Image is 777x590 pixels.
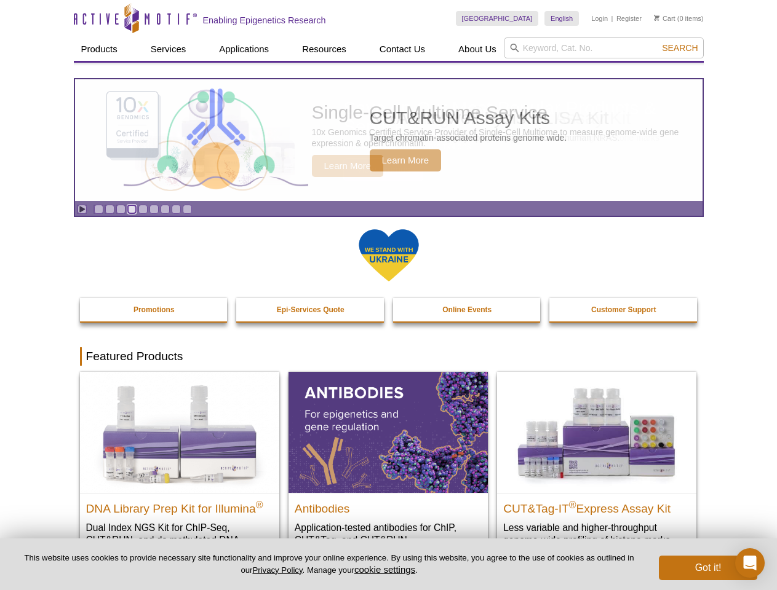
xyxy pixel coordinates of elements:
[80,372,279,570] a: DNA Library Prep Kit for Illumina DNA Library Prep Kit for Illumina® Dual Index NGS Kit for ChIP-...
[105,205,114,214] a: Go to slide 2
[662,43,698,53] span: Search
[544,11,579,26] a: English
[393,298,542,321] a: Online Events
[503,521,690,546] p: Less variable and higher-throughput genome-wide profiling of histone marks​.
[74,37,125,61] a: Products
[78,205,87,214] a: Toggle autoplay
[256,499,263,509] sup: ®
[569,499,576,509] sup: ®
[735,548,765,578] div: Open Intercom Messenger
[370,149,442,171] span: Learn More
[358,228,420,283] img: We Stand With Ukraine
[20,553,639,576] p: This website uses cookies to provide necessary site functionality and improve your online experie...
[504,37,704,58] input: Keyword, Cat. No.
[370,109,567,127] h2: CUT&RUN Assay Kits
[591,305,656,314] strong: Customer Support
[124,84,308,197] img: CUT&RUN Assay Kits
[612,11,613,26] li: |
[203,15,326,26] h2: Enabling Epigenetics Research
[295,497,482,515] h2: Antibodies
[654,15,659,21] img: Your Cart
[80,298,229,321] a: Promotions
[370,132,567,143] p: Target chromatin-associated proteins genome wide.
[161,205,170,214] a: Go to slide 7
[591,14,608,23] a: Login
[289,372,488,492] img: All Antibodies
[456,11,539,26] a: [GEOGRAPHIC_DATA]
[616,14,642,23] a: Register
[654,11,704,26] li: (0 items)
[442,305,492,314] strong: Online Events
[451,37,504,61] a: About Us
[372,37,432,61] a: Contact Us
[549,298,698,321] a: Customer Support
[116,205,126,214] a: Go to slide 3
[143,37,194,61] a: Services
[149,205,159,214] a: Go to slide 6
[212,37,276,61] a: Applications
[658,42,701,53] button: Search
[252,565,302,575] a: Privacy Policy
[75,79,703,201] a: CUT&RUN Assay Kits CUT&RUN Assay Kits Target chromatin-associated proteins genome wide. Learn More
[133,305,175,314] strong: Promotions
[138,205,148,214] a: Go to slide 5
[94,205,103,214] a: Go to slide 1
[86,497,273,515] h2: DNA Library Prep Kit for Illumina
[127,205,137,214] a: Go to slide 4
[659,556,757,580] button: Got it!
[183,205,192,214] a: Go to slide 9
[80,372,279,492] img: DNA Library Prep Kit for Illumina
[80,347,698,366] h2: Featured Products
[289,372,488,558] a: All Antibodies Antibodies Application-tested antibodies for ChIP, CUT&Tag, and CUT&RUN.
[654,14,675,23] a: Cart
[295,521,482,546] p: Application-tested antibodies for ChIP, CUT&Tag, and CUT&RUN.
[236,298,385,321] a: Epi-Services Quote
[295,37,354,61] a: Resources
[277,305,345,314] strong: Epi-Services Quote
[86,521,273,559] p: Dual Index NGS Kit for ChIP-Seq, CUT&RUN, and ds methylated DNA assays.
[354,564,415,575] button: cookie settings
[172,205,181,214] a: Go to slide 8
[75,79,703,201] article: CUT&RUN Assay Kits
[497,372,696,558] a: CUT&Tag-IT® Express Assay Kit CUT&Tag-IT®Express Assay Kit Less variable and higher-throughput ge...
[503,497,690,515] h2: CUT&Tag-IT Express Assay Kit
[497,372,696,492] img: CUT&Tag-IT® Express Assay Kit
